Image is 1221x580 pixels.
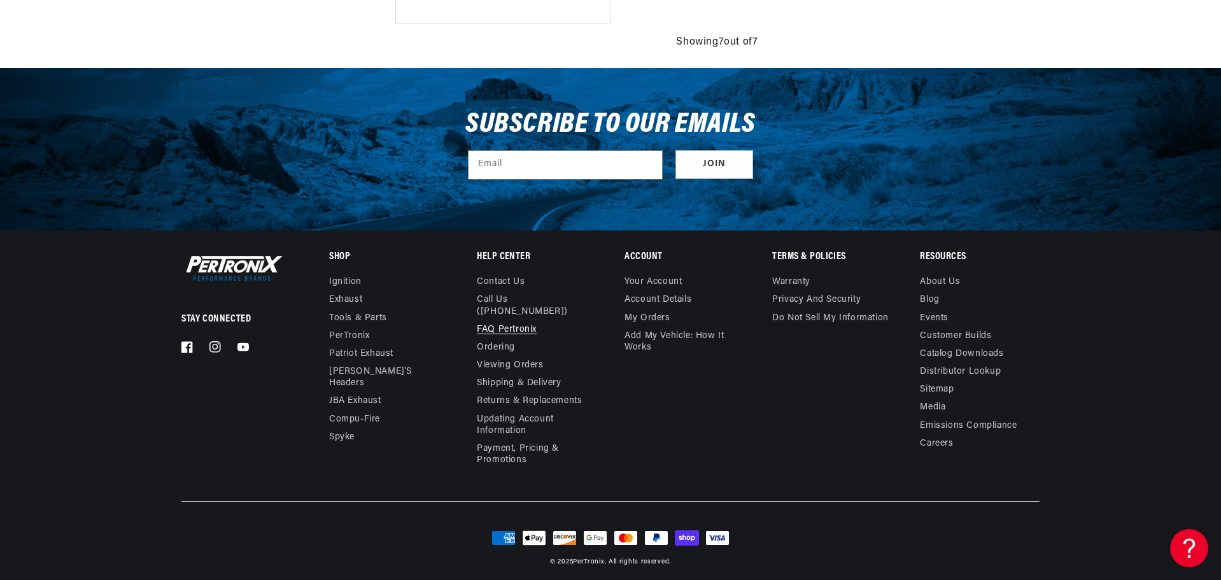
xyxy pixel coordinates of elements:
a: Shipping & Delivery [477,374,561,392]
a: [PERSON_NAME]'s Headers [329,363,439,392]
a: Exhaust [329,291,362,309]
a: Ignition [329,276,362,291]
a: Contact us [477,276,525,291]
a: PerTronix [329,327,369,345]
a: Spyke [329,428,355,446]
a: Account details [625,291,691,309]
a: Events [920,309,949,327]
a: Do not sell my information [772,309,889,327]
a: JBA Exhaust [329,392,381,410]
p: Stay Connected [181,313,288,326]
a: Catalog Downloads [920,345,1003,363]
a: PerTronix [573,558,604,565]
a: Payment, Pricing & Promotions [477,440,596,469]
a: My orders [625,309,670,327]
a: Call Us ([PHONE_NUMBER]) [477,291,586,320]
input: Email [469,151,662,179]
a: Your account [625,276,682,291]
span: Showing 7 out of 7 [676,34,758,51]
img: Pertronix [181,253,283,283]
small: © 2025 . [550,558,606,565]
a: Careers [920,435,953,453]
a: Patriot Exhaust [329,345,393,363]
a: Blog [920,291,939,309]
button: Subscribe [675,150,753,179]
a: Returns & Replacements [477,392,582,410]
a: Emissions compliance [920,417,1017,435]
a: Add My Vehicle: How It Works [625,327,744,357]
a: Tools & Parts [329,309,387,327]
a: Warranty [772,276,810,291]
a: Sitemap [920,381,954,399]
h3: Subscribe to our emails [465,113,756,137]
a: Updating Account Information [477,411,586,440]
small: All rights reserved. [609,558,671,565]
a: Distributor Lookup [920,363,1001,381]
a: Customer Builds [920,327,991,345]
a: FAQ Pertronix [477,321,537,339]
a: Compu-Fire [329,411,380,428]
a: About Us [920,276,960,291]
a: Viewing Orders [477,357,543,374]
a: Media [920,399,945,416]
a: Privacy and Security [772,291,861,309]
a: Ordering [477,339,515,357]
